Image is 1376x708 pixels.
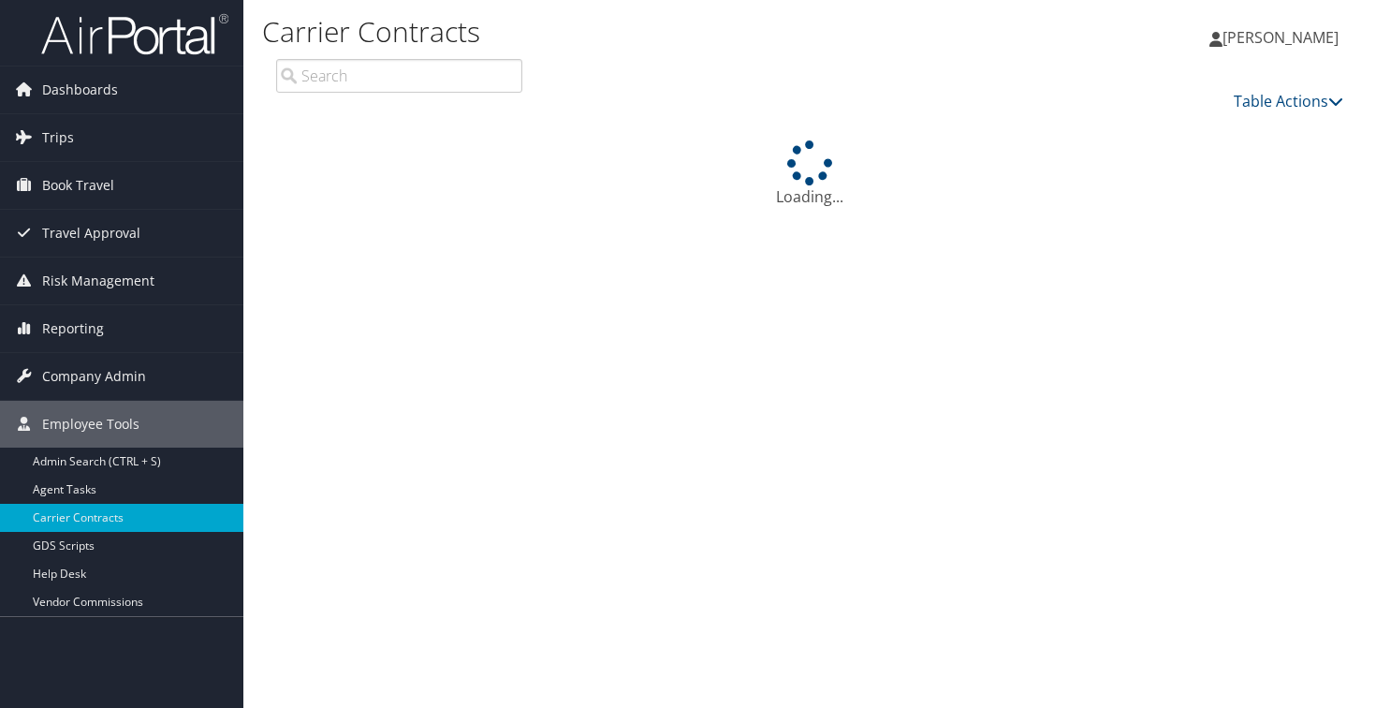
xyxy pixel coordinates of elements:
span: Travel Approval [42,210,140,257]
span: [PERSON_NAME] [1222,27,1339,48]
span: Risk Management [42,258,154,304]
input: Search [276,59,522,93]
span: Company Admin [42,353,146,400]
a: [PERSON_NAME] [1209,9,1357,66]
span: Trips [42,114,74,161]
a: Table Actions [1234,91,1343,111]
span: Dashboards [42,66,118,113]
img: airportal-logo.png [41,12,228,56]
h1: Carrier Contracts [262,12,992,52]
span: Book Travel [42,162,114,209]
span: Reporting [42,305,104,352]
div: Loading... [262,140,1357,208]
span: Employee Tools [42,401,139,448]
